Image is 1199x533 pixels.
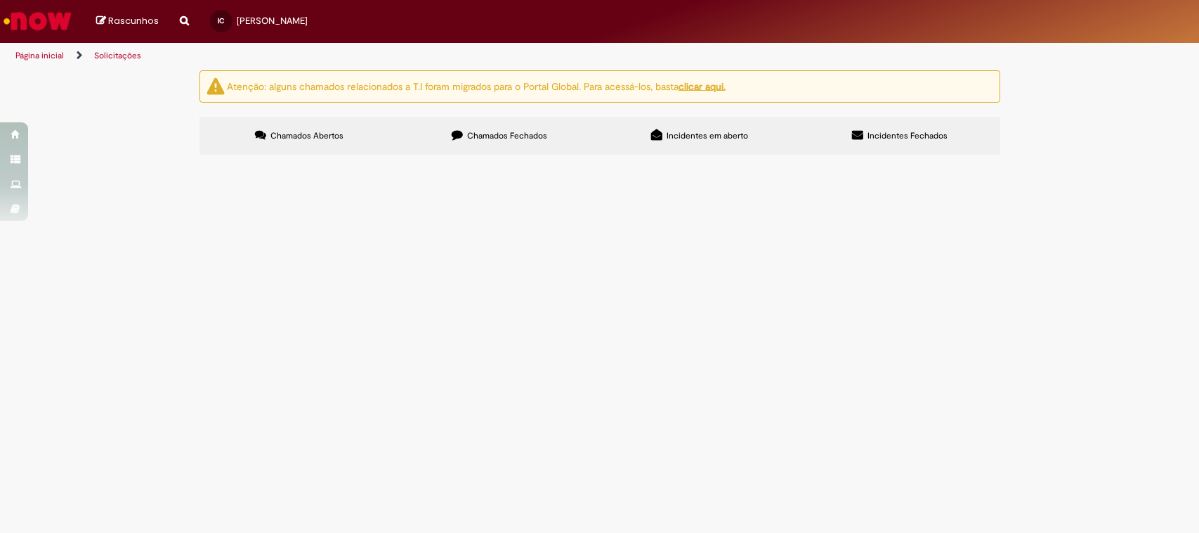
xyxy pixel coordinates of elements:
ng-bind-html: Atenção: alguns chamados relacionados a T.I foram migrados para o Portal Global. Para acessá-los,... [227,79,726,92]
span: Incidentes Fechados [867,130,948,141]
span: Incidentes em aberto [667,130,748,141]
a: Rascunhos [96,15,159,28]
span: Rascunhos [108,14,159,27]
img: ServiceNow [1,7,74,35]
a: Solicitações [94,50,141,61]
span: IC [218,16,224,25]
a: Página inicial [15,50,64,61]
a: clicar aqui. [679,79,726,92]
span: [PERSON_NAME] [237,15,308,27]
ul: Trilhas de página [11,43,789,69]
span: Chamados Abertos [270,130,343,141]
span: Chamados Fechados [467,130,547,141]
